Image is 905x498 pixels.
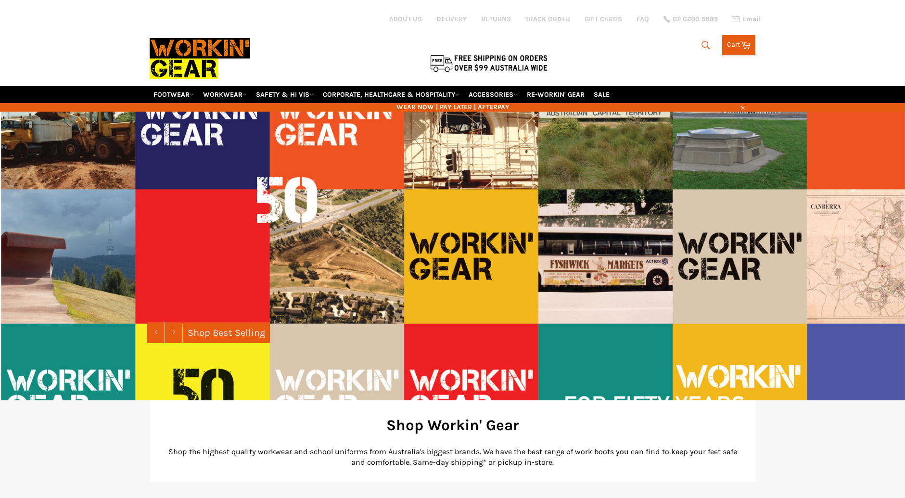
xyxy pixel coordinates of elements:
a: 02 6280 5885 [663,16,718,23]
a: ABOUT US [389,14,422,24]
a: CORPORATE, HEALTHCARE & HOSPITALITY [319,86,463,103]
a: GIFT CARDS [585,14,622,24]
span: WEAR NOW | PAY LATER | AFTERPAY [150,102,756,112]
span: Email [742,16,761,23]
a: Email [732,15,761,23]
a: RE-WORKIN' GEAR [523,86,588,103]
a: TRACK ORDER [525,14,570,24]
span: 02 6280 5885 [673,16,718,23]
a: FAQ [637,14,649,24]
a: Cart [722,35,755,55]
a: SAFETY & HI VIS [252,86,318,103]
h2: Shop Workin' Gear [164,415,741,435]
a: Shop Best Selling [183,322,270,343]
p: Shop the highest quality workwear and school uniforms from Australia's biggest brands. We have th... [164,447,741,468]
a: FOOTWEAR [150,86,198,103]
a: ACCESSORIES [465,86,522,103]
a: DELIVERY [436,14,467,24]
a: SALE [590,86,613,103]
a: WORKWEAR [199,86,251,103]
img: Workin Gear leaders in Workwear, Safety Boots, PPE, Uniforms. Australia's No.1 in Workwear [150,31,250,86]
a: RETURNS [481,14,511,24]
img: Flat $9.95 shipping Australia wide [429,53,549,73]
